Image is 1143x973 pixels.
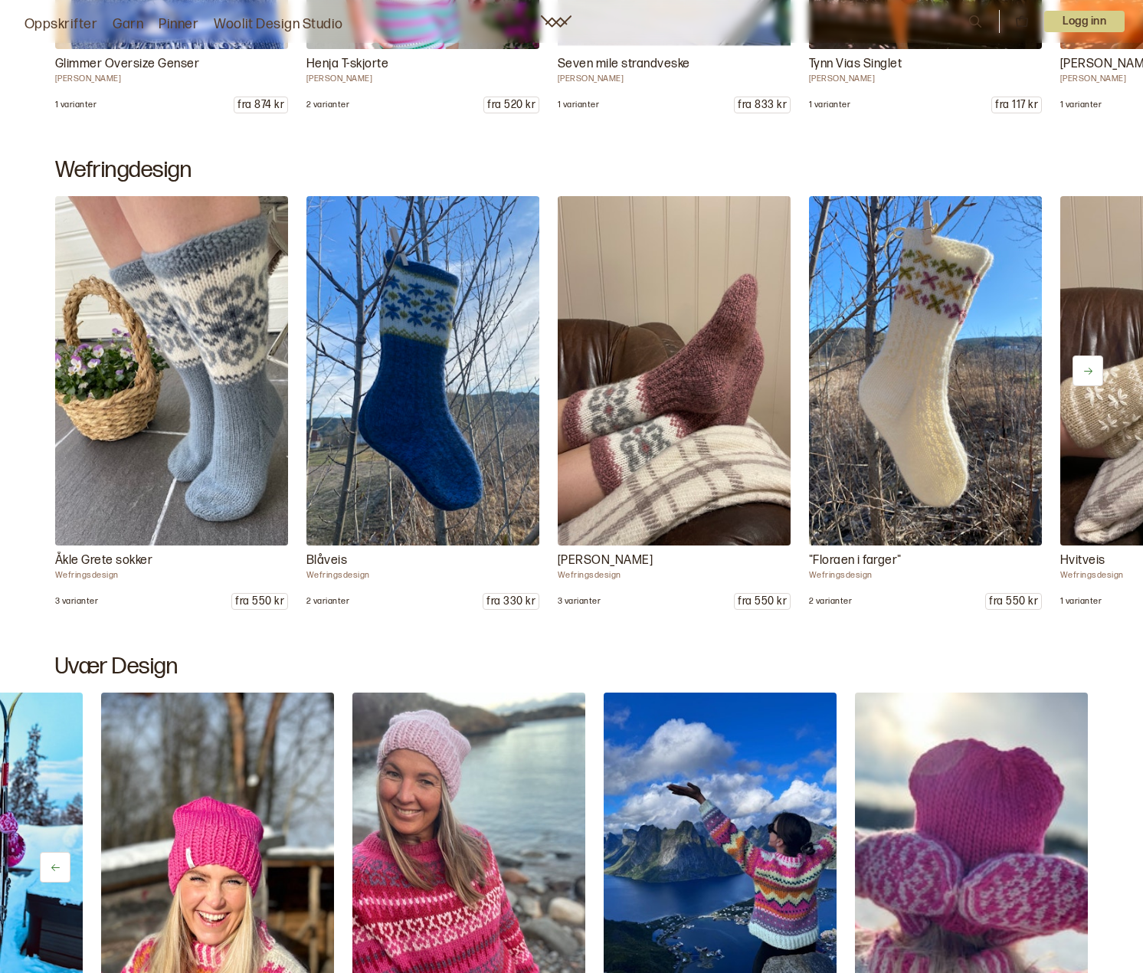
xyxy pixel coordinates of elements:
p: Blåveis [306,552,539,570]
p: fra 833 kr [735,97,790,113]
a: Wefringsdesign Caroline Nasjonalromantiske sokker som er inspirert av mammas gamle åkle. I Busker... [55,196,288,610]
p: fra 874 kr [234,97,287,113]
p: fra 550 kr [232,594,287,609]
p: [PERSON_NAME] [55,74,288,84]
p: [PERSON_NAME] [809,74,1042,84]
h2: Uvær Design [55,653,1088,680]
p: fra 520 kr [484,97,539,113]
h2: Wefringdesign [55,156,1088,184]
a: Wefringsdesign Vårens vakreste eventyr er når blåveisen dukker frem. Kos deg med blåveis sokker s... [306,196,539,610]
a: Oppskrifter [25,14,97,35]
p: 1 varianter [55,100,97,110]
p: Henja T-skjorte [306,55,539,74]
a: Woolit [541,15,571,28]
p: fra 550 kr [735,594,790,609]
p: 2 varianter [306,100,349,110]
p: Wefringsdesign [558,570,791,581]
p: 1 varianter [1060,100,1102,110]
p: 1 varianter [1060,596,1102,607]
p: 1 varianter [558,100,599,110]
a: Pinner [159,14,198,35]
img: Wefringsdesign Caroline Nasjonalromantiske sokker som er inspirert av mammas gamle åkle. I Busker... [55,196,288,545]
p: [PERSON_NAME] [306,74,539,84]
p: 2 varianter [809,596,852,607]
button: User dropdown [1044,11,1125,32]
p: Glimmer Oversize Genser [55,55,288,74]
img: Wefringsdesign Vårens vakreste eventyr er når blåveisen dukker frem. Kos deg med blåveis sokker s... [306,196,539,545]
a: Wefringsdesign Caroline Nasjonalromantiske sokker som er inspirert av mammas gamle åkle. I Busker... [558,196,791,610]
p: Seven mile strandveske [558,55,791,74]
p: Wefringsdesign [809,570,1042,581]
a: Garn [113,14,143,35]
p: [PERSON_NAME] [558,552,791,570]
p: fra 330 kr [483,594,539,609]
p: Wefringsdesign [55,570,288,581]
p: fra 117 kr [992,97,1041,113]
p: [PERSON_NAME] [558,74,791,84]
p: 3 varianter [558,596,601,607]
p: 1 varianter [809,100,850,110]
p: 3 varianter [55,596,98,607]
p: Tynn Vias Singlet [809,55,1042,74]
p: Logg inn [1044,11,1125,32]
a: Woolit Design Studio [214,14,343,35]
p: 2 varianter [306,596,349,607]
p: Åkle Grete sokker [55,552,288,570]
p: fra 550 kr [986,594,1041,609]
img: Wefringsdesign Caroline Våren er en tid for farger. Jeg husker fra barndommen boka "Floraen i far... [809,196,1042,545]
a: Wefringsdesign Caroline Våren er en tid for farger. Jeg husker fra barndommen boka "Floraen i far... [809,196,1042,610]
img: Wefringsdesign Caroline Nasjonalromantiske sokker som er inspirert av mammas gamle åkle. I Busker... [558,196,791,545]
p: "Floraen i farger" [809,552,1042,570]
p: Wefringsdesign [306,570,539,581]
